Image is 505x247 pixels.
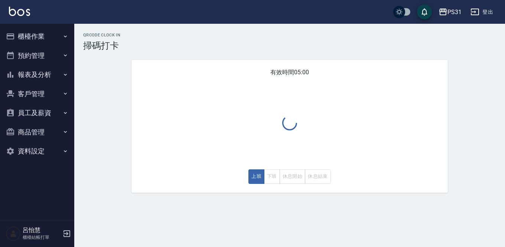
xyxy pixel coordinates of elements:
button: PS31 [436,4,465,20]
button: 商品管理 [3,123,71,142]
button: save [417,4,432,19]
div: 有效時間 05:00 [131,60,448,193]
button: 客戶管理 [3,84,71,104]
button: 櫃檯作業 [3,27,71,46]
h2: QRcode Clock In [83,33,496,38]
img: Person [6,226,21,241]
img: Logo [9,7,30,16]
div: PS31 [447,7,462,17]
button: 登出 [467,5,496,19]
h3: 掃碼打卡 [83,40,496,51]
button: 資料設定 [3,142,71,161]
button: 預約管理 [3,46,71,65]
p: 櫃檯結帳打單 [23,234,61,241]
button: 報表及分析 [3,65,71,84]
h5: 呂怡慧 [23,227,61,234]
button: 員工及薪資 [3,103,71,123]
